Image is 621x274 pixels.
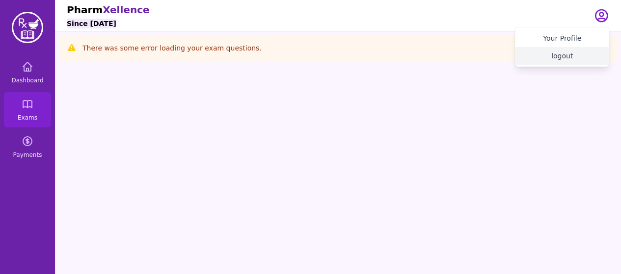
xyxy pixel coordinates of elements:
a: Dashboard [4,55,51,90]
span: Payments [13,151,42,159]
a: Exams [4,92,51,127]
span: Pharm [67,4,103,16]
span: Xellence [103,4,149,16]
button: logout [515,47,609,65]
span: Exams [18,114,37,122]
span: Dashboard [11,76,43,84]
a: Payments [4,129,51,165]
img: PharmXellence Logo [12,12,43,43]
a: Your Profile [515,29,609,47]
p: There was some error loading your exam questions. [82,43,262,53]
h6: Since [DATE] [67,19,116,28]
